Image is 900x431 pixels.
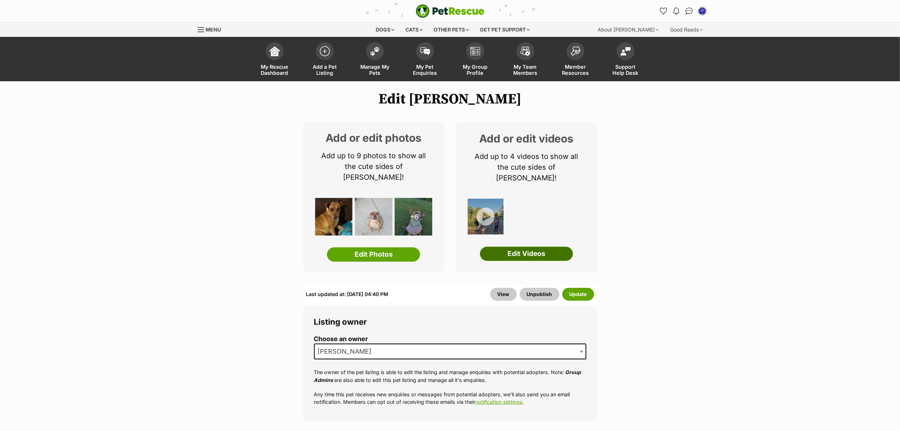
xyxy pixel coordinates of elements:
[371,23,399,37] div: Dogs
[658,5,669,17] a: Favourites
[684,5,695,17] a: Conversations
[468,199,504,234] img: igwb6pug6rryucsfwx4m.jpg
[320,46,330,56] img: add-pet-listing-icon-0afa8454b4691262ce3f59096e99ab1cd57d4a30225e0717b998d2c9b9846f56.svg
[550,39,601,81] a: Member Resources
[467,151,586,183] p: Add up to 4 videos to show all the cute sides of [PERSON_NAME]!
[259,64,291,76] span: My Rescue Dashboard
[206,26,221,33] span: Menu
[459,64,491,76] span: My Group Profile
[309,64,341,76] span: Add a Pet Listing
[490,288,517,301] a: View
[314,317,367,326] span: Listing owner
[467,133,586,144] h2: Add or edit videos
[370,47,380,56] img: manage-my-pets-icon-02211641906a0b7f246fdf0571729dbe1e7629f14944591b6c1af311fb30b64b.svg
[198,23,226,35] a: Menu
[697,5,708,17] button: My account
[562,288,594,301] button: Update
[327,247,420,262] a: Edit Photos
[559,64,592,76] span: Member Resources
[395,198,432,236] div: +6
[571,46,581,56] img: member-resources-icon-8e73f808a243e03378d46382f2149f9095a855e16c252ad45f914b54edf8863c.svg
[699,8,706,15] img: Tanya Barker profile pic
[480,247,573,261] a: Edit Videos
[315,347,379,357] span: Lynne
[314,369,581,383] em: Group Admins
[400,39,450,81] a: My Pet Enquiries
[658,5,708,17] ul: Account quick links
[314,344,586,359] span: Lynne
[665,23,708,37] div: Good Reads
[685,8,693,15] img: chat-41dd97257d64d25036548639549fe6c8038ab92f7586957e7f3b1b290dea8141.svg
[610,64,642,76] span: Support Help Desk
[250,39,300,81] a: My Rescue Dashboard
[520,288,559,301] button: Unpublish
[601,39,651,81] a: Support Help Desk
[270,46,280,56] img: dashboard-icon-eb2f2d2d3e046f16d808141f083e7271f6b2e854fb5c12c21221c1fb7104beca.svg
[509,64,542,76] span: My Team Members
[350,39,400,81] a: Manage My Pets
[314,391,586,406] p: Any time this pet receives new enquiries or messages from potential adopters, we'll also send you...
[476,399,523,405] a: notification settings
[409,64,441,76] span: My Pet Enquiries
[416,4,485,18] img: logo-e224e6f780fb5917bec1dbf3a21bbac754714ae5b6737aabdf751b685950b380.svg
[621,47,631,55] img: help-desk-icon-fdf02630f3aa405de69fd3d07c3f3aa587a6932b1a1747fa1d2bba05be0121f9.svg
[520,47,530,56] img: team-members-icon-5396bd8760b3fe7c0b43da4ab00e1e3bb1a5d9ba89233759b79545d2d3fc5d0d.svg
[593,23,664,37] div: About [PERSON_NAME]
[306,288,389,301] div: Last updated at: [DATE] 04:40 PM
[671,5,682,17] button: Notifications
[500,39,550,81] a: My Team Members
[314,132,434,143] h2: Add or edit photos
[300,39,350,81] a: Add a Pet Listing
[416,4,485,18] a: PetRescue
[673,8,679,15] img: notifications-46538b983faf8c2785f20acdc204bb7945ddae34d4c08c2a6579f10ce5e182be.svg
[314,335,586,343] label: Choose an owner
[429,23,474,37] div: Other pets
[359,64,391,76] span: Manage My Pets
[475,23,535,37] div: Get pet support
[400,23,428,37] div: Cats
[314,150,434,183] p: Add up to 9 photos to show all the cute sides of [PERSON_NAME]!
[420,47,430,55] img: pet-enquiries-icon-7e3ad2cf08bfb03b45e93fb7055b45f3efa6380592205ae92323e6603595dc1f.svg
[470,47,480,55] img: group-profile-icon-3fa3cf56718a62981997c0bc7e787c4b2cf8bcc04b72c1350f741eb67cf2f40e.svg
[314,368,586,384] p: The owner of the pet listing is able to edit the listing and manage enquiries with potential adop...
[450,39,500,81] a: My Group Profile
